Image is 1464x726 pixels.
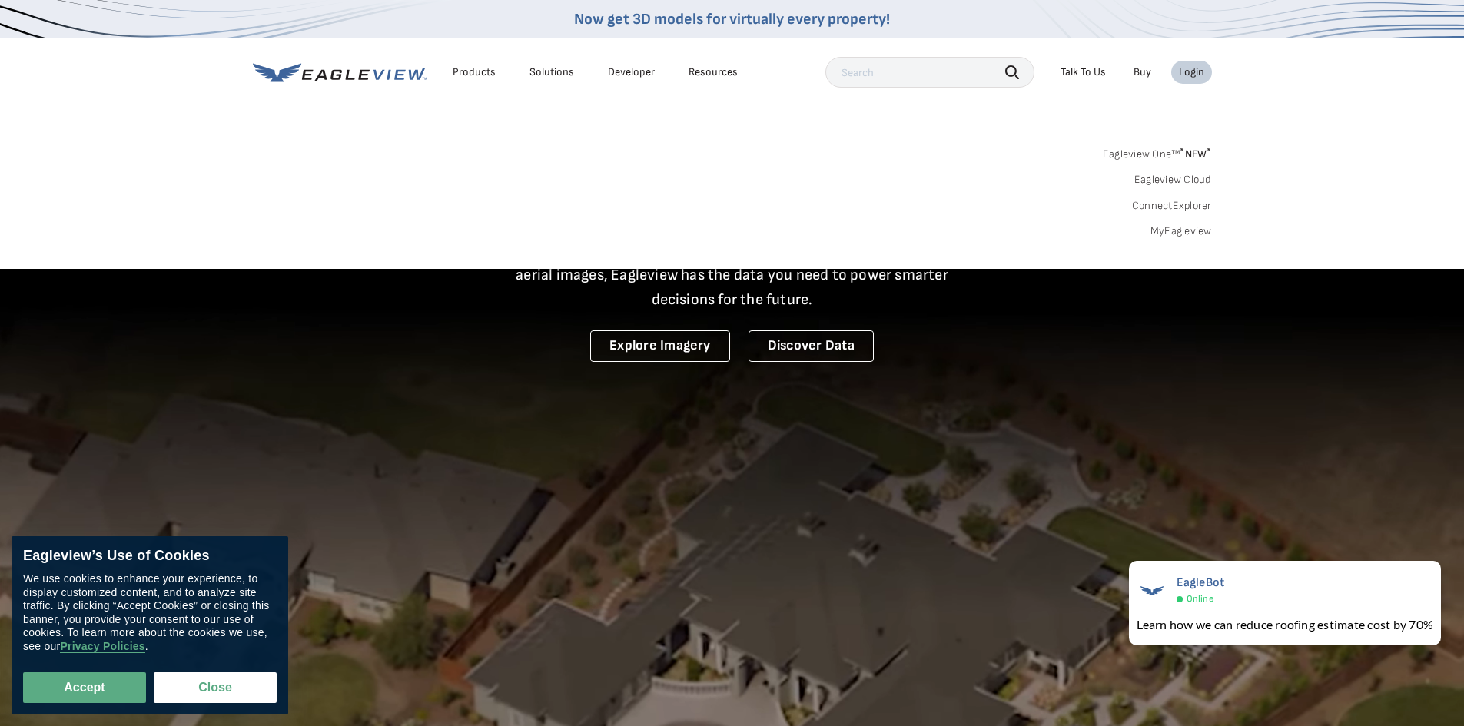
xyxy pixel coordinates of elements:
div: Products [453,65,496,79]
span: Online [1187,593,1213,605]
span: NEW [1180,148,1211,161]
input: Search [825,57,1034,88]
div: Talk To Us [1061,65,1106,79]
span: EagleBot [1177,575,1225,590]
a: Explore Imagery [590,330,730,362]
button: Accept [23,672,146,703]
a: MyEagleview [1150,224,1212,238]
a: Eagleview One™*NEW* [1103,143,1212,161]
div: Resources [689,65,738,79]
img: EagleBot [1137,575,1167,606]
a: Buy [1134,65,1151,79]
a: Discover Data [749,330,874,362]
div: Login [1179,65,1204,79]
button: Close [154,672,277,703]
a: Privacy Policies [60,640,144,653]
p: A new era starts here. Built on more than 3.5 billion high-resolution aerial images, Eagleview ha... [497,238,968,312]
div: Eagleview’s Use of Cookies [23,548,277,565]
a: Eagleview Cloud [1134,173,1212,187]
a: ConnectExplorer [1132,199,1212,213]
div: We use cookies to enhance your experience, to display customized content, and to analyze site tra... [23,572,277,653]
div: Learn how we can reduce roofing estimate cost by 70% [1137,615,1433,634]
a: Developer [608,65,655,79]
div: Solutions [529,65,574,79]
a: Now get 3D models for virtually every property! [574,10,890,28]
